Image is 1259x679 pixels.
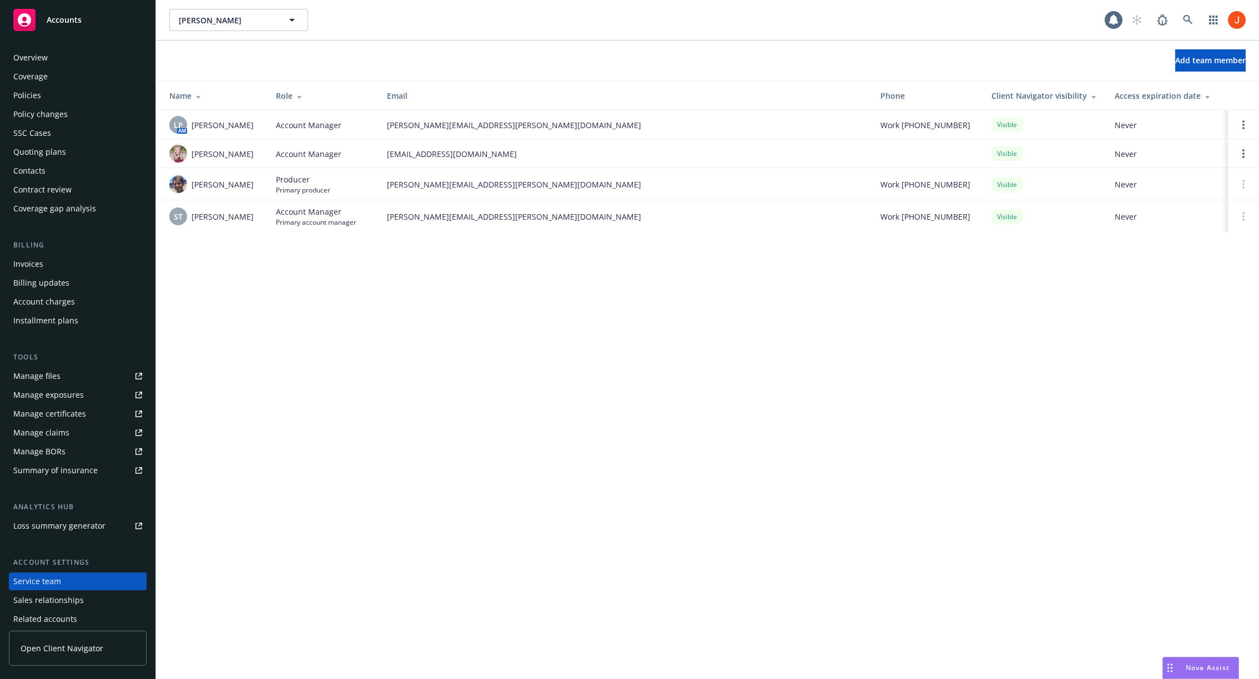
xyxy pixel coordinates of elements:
span: LP [174,119,183,131]
a: Manage files [9,367,147,385]
span: Producer [276,174,330,185]
a: Switch app [1202,9,1225,31]
span: [PERSON_NAME] [192,148,254,160]
span: Never [1115,179,1219,190]
div: Client Navigator visibility [991,90,1097,102]
span: [PERSON_NAME][EMAIL_ADDRESS][PERSON_NAME][DOMAIN_NAME] [387,119,863,131]
div: Visible [991,146,1023,160]
a: Invoices [9,255,147,273]
div: Summary of insurance [13,462,98,479]
div: Contract review [13,181,72,199]
span: Account Manager [276,148,341,160]
span: Work [PHONE_NUMBER] [880,179,970,190]
span: Accounts [47,16,82,24]
a: Manage certificates [9,405,147,423]
span: [PERSON_NAME][EMAIL_ADDRESS][PERSON_NAME][DOMAIN_NAME] [387,211,863,222]
span: Work [PHONE_NUMBER] [880,119,970,131]
div: Email [387,90,863,102]
img: photo [169,175,187,193]
span: Never [1115,148,1219,160]
span: Open Client Navigator [21,642,103,654]
button: Nova Assist [1162,657,1239,679]
div: Access expiration date [1115,90,1219,102]
div: Billing [9,240,147,251]
span: Primary producer [276,185,330,195]
span: Account Manager [276,206,356,217]
a: Loss summary generator [9,517,147,535]
div: Overview [13,49,48,67]
div: Service team [13,572,61,590]
a: Open options [1237,118,1250,131]
a: Start snowing [1126,9,1148,31]
span: [PERSON_NAME] [192,119,254,131]
span: Add team member [1175,55,1246,65]
div: Policy changes [13,105,68,123]
a: Search [1177,9,1199,31]
div: Tools [9,352,147,363]
span: Primary account manager [276,217,356,227]
div: Phone [880,90,974,102]
span: Nova Assist [1186,663,1230,672]
div: Coverage [13,68,48,85]
div: Manage claims [13,424,69,442]
div: Sales relationships [13,591,84,609]
a: Installment plans [9,312,147,330]
button: Add team member [1175,49,1246,72]
div: Role [276,90,369,102]
img: photo [169,145,187,163]
div: Manage exposures [13,386,84,404]
a: Report a Bug [1151,9,1174,31]
div: Account settings [9,557,147,568]
a: Summary of insurance [9,462,147,479]
span: [PERSON_NAME] [192,211,254,222]
span: [EMAIL_ADDRESS][DOMAIN_NAME] [387,148,863,160]
a: Contract review [9,181,147,199]
div: Visible [991,118,1023,131]
a: Service team [9,572,147,590]
a: Related accounts [9,610,147,628]
a: Contacts [9,162,147,180]
span: ST [174,211,183,222]
a: Billing updates [9,274,147,292]
div: Related accounts [13,610,77,628]
a: Manage claims [9,424,147,442]
div: Contacts [13,162,46,180]
a: Policy changes [9,105,147,123]
a: Quoting plans [9,143,147,161]
span: Work [PHONE_NUMBER] [880,211,970,222]
div: Invoices [13,255,43,273]
div: Installment plans [13,312,78,330]
div: Manage certificates [13,405,86,423]
a: Sales relationships [9,591,147,609]
div: Policies [13,87,41,104]
a: SSC Cases [9,124,147,142]
div: Drag to move [1163,657,1177,678]
div: Coverage gap analysis [13,200,96,217]
div: SSC Cases [13,124,51,142]
a: Open options [1237,147,1250,160]
div: Loss summary generator [13,517,105,535]
div: Name [169,90,258,102]
a: Account charges [9,293,147,311]
a: Coverage gap analysis [9,200,147,217]
span: Never [1115,211,1219,222]
div: Analytics hub [9,501,147,513]
span: [PERSON_NAME][EMAIL_ADDRESS][PERSON_NAME][DOMAIN_NAME] [387,179,863,190]
a: Accounts [9,4,147,36]
a: Manage exposures [9,386,147,404]
a: Coverage [9,68,147,85]
span: [PERSON_NAME] [179,14,275,26]
a: Policies [9,87,147,104]
div: Billing updates [13,274,69,292]
div: Manage BORs [13,443,66,460]
a: Manage BORs [9,443,147,460]
button: [PERSON_NAME] [169,9,308,31]
a: Overview [9,49,147,67]
span: Account Manager [276,119,341,131]
div: Manage files [13,367,61,385]
div: Visible [991,210,1023,224]
span: [PERSON_NAME] [192,179,254,190]
div: Account charges [13,293,75,311]
div: Quoting plans [13,143,66,161]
